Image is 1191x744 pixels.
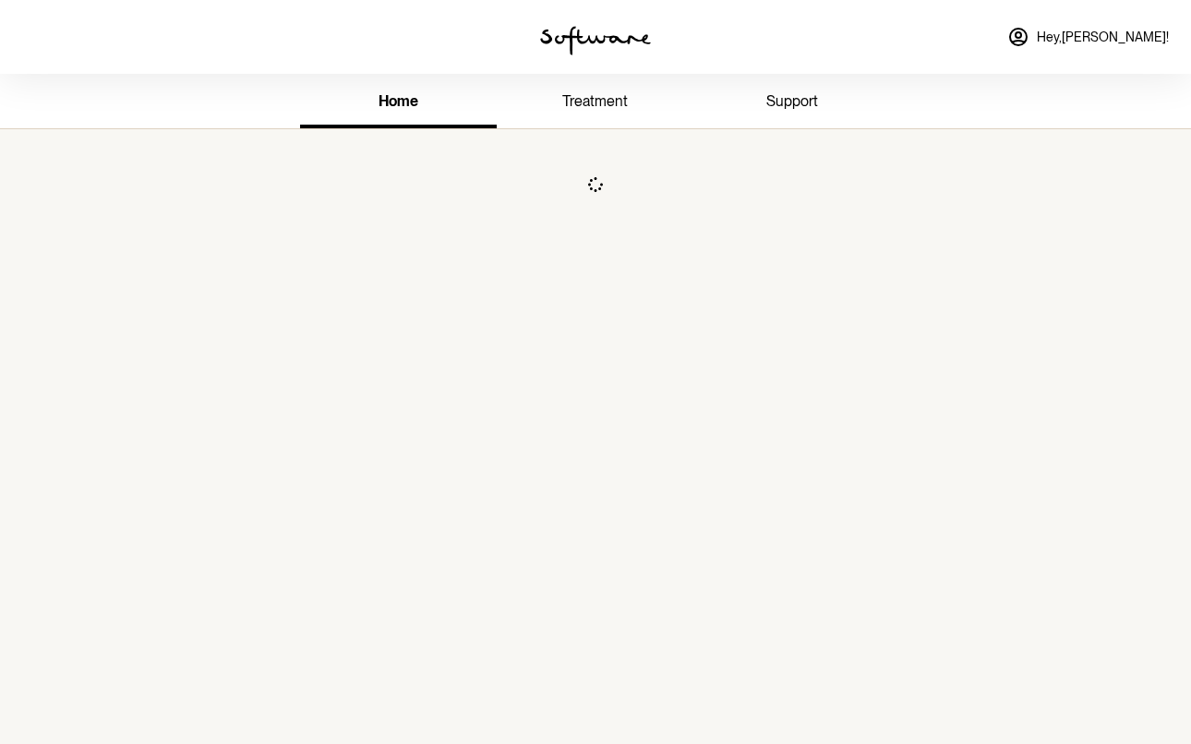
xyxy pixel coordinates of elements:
[562,92,628,110] span: treatment
[996,15,1180,59] a: Hey,[PERSON_NAME]!
[694,78,891,128] a: support
[540,26,651,55] img: software logo
[497,78,693,128] a: treatment
[1037,30,1169,45] span: Hey, [PERSON_NAME] !
[300,78,497,128] a: home
[766,92,818,110] span: support
[379,92,418,110] span: home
